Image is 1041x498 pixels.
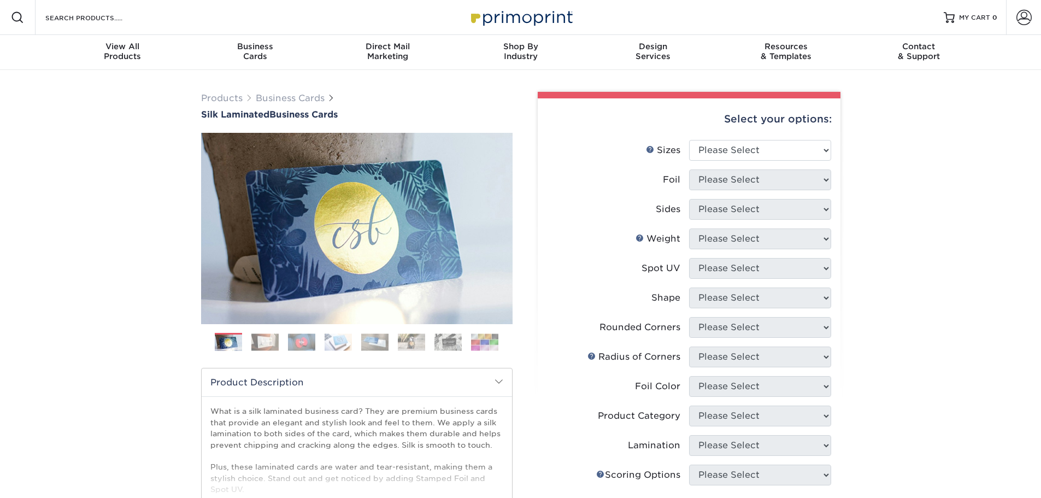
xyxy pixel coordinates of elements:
[189,42,321,51] span: Business
[651,291,680,304] div: Shape
[992,14,997,21] span: 0
[636,232,680,245] div: Weight
[587,42,720,61] div: Services
[321,42,454,51] span: Direct Mail
[635,380,680,393] div: Foil Color
[434,333,462,350] img: Business Cards 07
[189,42,321,61] div: Cards
[288,333,315,350] img: Business Cards 03
[44,11,151,24] input: SEARCH PRODUCTS.....
[720,42,852,61] div: & Templates
[398,333,425,350] img: Business Cards 06
[599,321,680,334] div: Rounded Corners
[56,42,189,51] span: View All
[201,109,269,120] span: Silk Laminated
[361,333,389,350] img: Business Cards 05
[256,93,325,103] a: Business Cards
[720,42,852,51] span: Resources
[202,368,512,396] h2: Product Description
[201,73,513,384] img: Silk Laminated 01
[56,42,189,61] div: Products
[642,262,680,275] div: Spot UV
[587,35,720,70] a: DesignServices
[201,109,513,120] h1: Business Cards
[598,409,680,423] div: Product Category
[454,42,587,61] div: Industry
[596,468,680,482] div: Scoring Options
[321,42,454,61] div: Marketing
[189,35,321,70] a: BusinessCards
[646,144,680,157] div: Sizes
[720,35,852,70] a: Resources& Templates
[546,98,832,140] div: Select your options:
[852,42,985,61] div: & Support
[852,42,985,51] span: Contact
[454,35,587,70] a: Shop ByIndustry
[201,109,513,120] a: Silk LaminatedBusiness Cards
[471,333,498,350] img: Business Cards 08
[959,13,990,22] span: MY CART
[56,35,189,70] a: View AllProducts
[587,350,680,364] div: Radius of Corners
[251,333,279,350] img: Business Cards 02
[325,333,352,350] img: Business Cards 04
[587,42,720,51] span: Design
[663,173,680,186] div: Foil
[321,35,454,70] a: Direct MailMarketing
[454,42,587,51] span: Shop By
[466,5,575,29] img: Primoprint
[201,93,243,103] a: Products
[628,439,680,452] div: Lamination
[215,329,242,356] img: Business Cards 01
[656,203,680,216] div: Sides
[852,35,985,70] a: Contact& Support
